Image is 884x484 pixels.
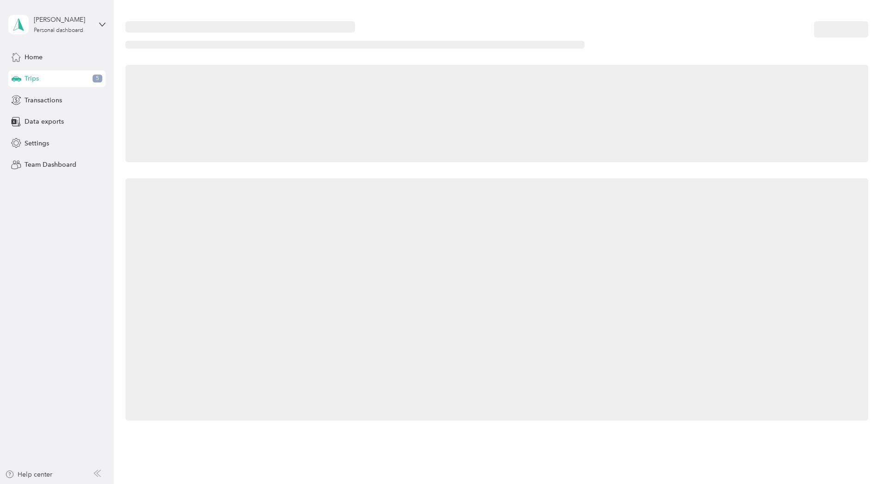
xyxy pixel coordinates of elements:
[25,160,76,170] span: Team Dashboard
[832,432,884,484] iframe: Everlance-gr Chat Button Frame
[25,117,64,126] span: Data exports
[25,138,49,148] span: Settings
[34,28,83,33] div: Personal dashboard
[25,52,43,62] span: Home
[34,15,92,25] div: [PERSON_NAME]
[5,470,52,479] button: Help center
[25,95,62,105] span: Transactions
[93,75,102,83] span: 5
[25,74,39,83] span: Trips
